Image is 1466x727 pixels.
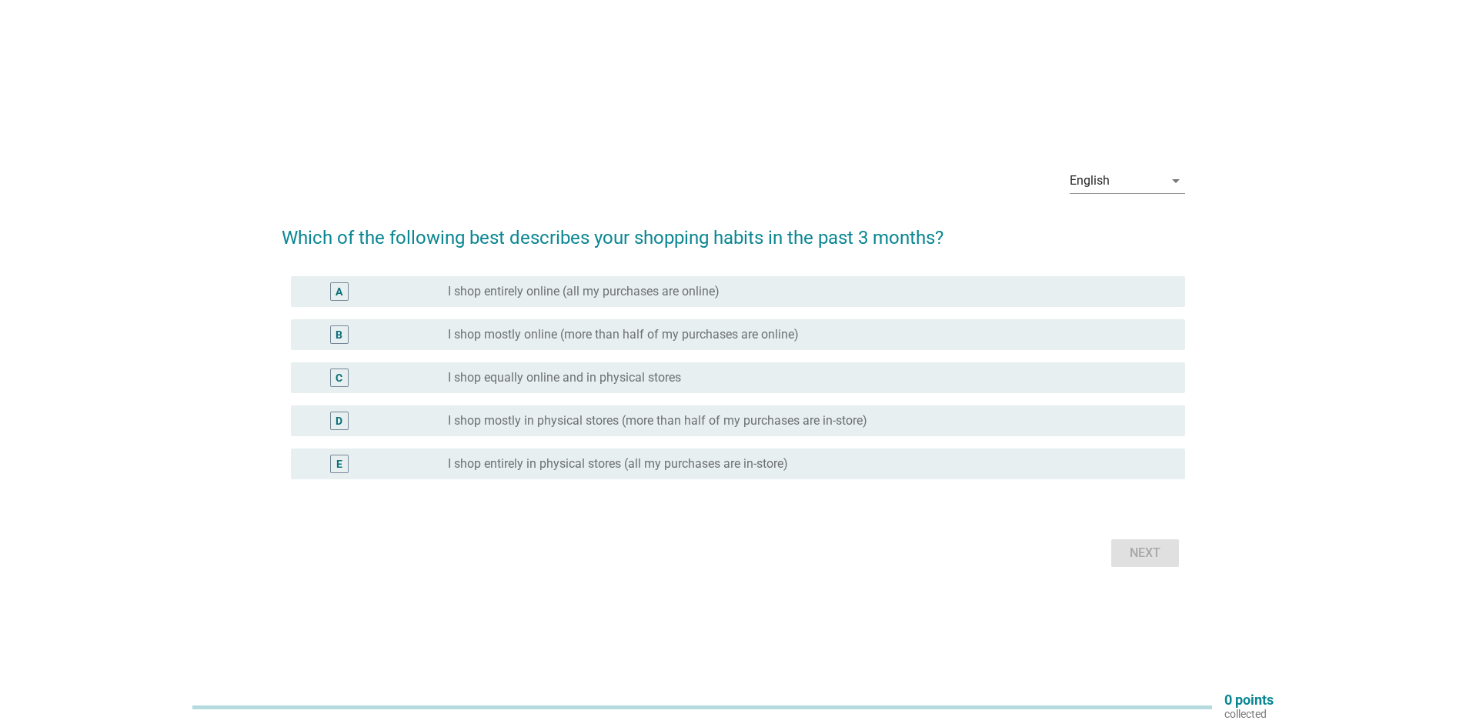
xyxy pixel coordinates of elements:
[448,370,681,385] label: I shop equally online and in physical stores
[1224,707,1274,721] p: collected
[336,412,342,429] div: D
[336,326,342,342] div: B
[336,369,342,385] div: C
[1224,693,1274,707] p: 0 points
[448,456,788,472] label: I shop entirely in physical stores (all my purchases are in-store)
[1167,172,1185,190] i: arrow_drop_down
[448,327,799,342] label: I shop mostly online (more than half of my purchases are online)
[448,284,720,299] label: I shop entirely online (all my purchases are online)
[336,455,342,472] div: E
[448,413,867,429] label: I shop mostly in physical stores (more than half of my purchases are in-store)
[282,208,1185,252] h2: Which of the following best describes your shopping habits in the past 3 months?
[336,283,342,299] div: A
[1070,174,1110,188] div: English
